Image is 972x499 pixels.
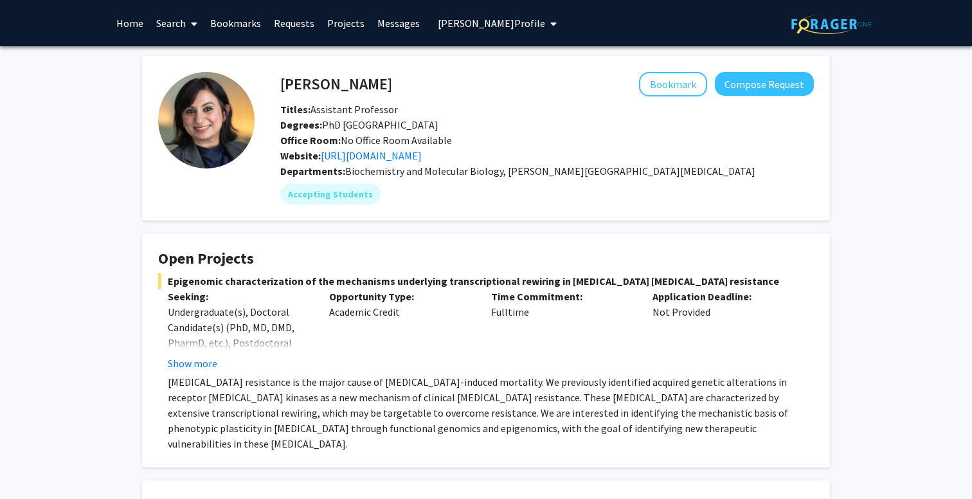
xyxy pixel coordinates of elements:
a: Home [110,1,150,46]
h4: Open Projects [158,250,814,268]
a: Requests [267,1,321,46]
span: Biochemistry and Molecular Biology, [PERSON_NAME][GEOGRAPHIC_DATA][MEDICAL_DATA] [345,165,755,177]
div: Fulltime [482,289,643,371]
span: Assistant Professor [280,103,398,116]
p: [MEDICAL_DATA] resistance is the major cause of [MEDICAL_DATA]-induced mortality. We previously i... [168,374,814,451]
b: Website: [280,149,321,162]
b: Departments: [280,165,345,177]
p: Opportunity Type: [329,289,471,304]
div: Not Provided [643,289,804,371]
span: No Office Room Available [280,134,452,147]
a: Search [150,1,204,46]
mat-chip: Accepting Students [280,184,381,204]
img: Profile Picture [158,72,255,168]
span: Epigenomic characterization of the mechanisms underlying transcriptional rewiring in [MEDICAL_DAT... [158,273,814,289]
a: Opens in a new tab [321,149,422,162]
b: Degrees: [280,118,322,131]
a: Bookmarks [204,1,267,46]
h4: [PERSON_NAME] [280,72,392,96]
a: Projects [321,1,371,46]
button: Compose Request to Utthara Nayar [715,72,814,96]
button: Add Utthara Nayar to Bookmarks [639,72,707,96]
div: Academic Credit [319,289,481,371]
p: Seeking: [168,289,310,304]
span: [PERSON_NAME] Profile [438,17,545,30]
b: Titles: [280,103,310,116]
img: ForagerOne Logo [791,14,872,34]
span: PhD [GEOGRAPHIC_DATA] [280,118,438,131]
a: Messages [371,1,426,46]
p: Application Deadline: [652,289,795,304]
b: Office Room: [280,134,341,147]
div: Undergraduate(s), Doctoral Candidate(s) (PhD, MD, DMD, PharmD, etc.), Postdoctoral Researcher(s) ... [168,304,310,397]
button: Show more [168,356,217,371]
p: Time Commitment: [491,289,633,304]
